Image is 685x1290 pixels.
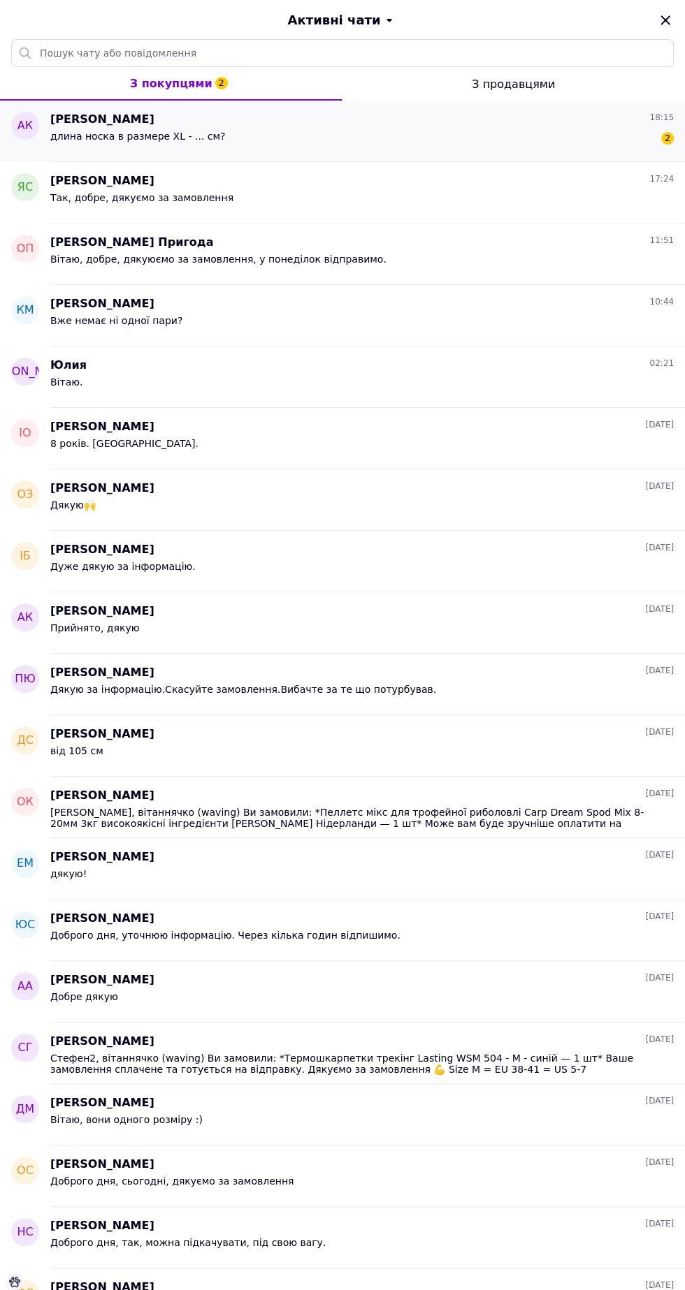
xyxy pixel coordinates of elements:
span: Доброго дня, так, можна підкачувати, під свою вагу. [50,1237,326,1248]
span: [DATE] [645,726,674,738]
span: [PERSON_NAME] [50,481,154,497]
span: [PERSON_NAME] [50,419,154,435]
span: Стефен2, вітаннячко (waving) Ви замовили: *Термошкарпетки трекінг Lasting WSM 504 - M - синій — 1... [50,1053,654,1075]
button: Закрити [657,12,674,29]
span: Доброго дня, сьогодні, дякуємо за замовлення [50,1175,294,1187]
span: Вітаю. [50,376,82,388]
span: [PERSON_NAME] [50,173,154,189]
span: 11:51 [649,235,674,247]
span: ОП [17,241,34,257]
span: Дякую🙌 [50,499,96,511]
span: [PERSON_NAME] [50,788,154,804]
span: [PERSON_NAME] [50,603,154,620]
span: АК [17,610,33,626]
span: ІО [19,425,31,441]
span: [PERSON_NAME] [50,665,154,681]
span: ЮС [15,917,35,933]
span: Дякую за інформацію.Скасуйте замовлення.Вибачте за те що потурбував. [50,684,436,695]
span: [DATE] [645,542,674,554]
span: Вітаю, добре, дякуюємо за замовлення, у понеділок відправимо. [50,254,387,265]
span: 8 років. [GEOGRAPHIC_DATA]. [50,438,199,449]
span: [PERSON_NAME], вітаннячко (waving) Ви замовили: *Пеллетс мікс для трофейної риболовлі Carp Dream ... [50,807,654,829]
span: від 105 см [50,745,103,756]
span: Добре дякую [50,991,118,1002]
span: дм [16,1101,34,1117]
span: [DATE] [645,603,674,615]
span: [DATE] [645,849,674,861]
span: ПЮ [15,671,35,687]
span: [PERSON_NAME] [50,1157,154,1173]
span: ОК [17,794,34,810]
span: З продавцями [472,78,555,91]
span: Юлия [50,358,87,374]
span: АА [17,979,33,995]
span: [PERSON_NAME] [50,296,154,312]
span: Так, добре, дякуємо за замовлення [50,192,233,203]
span: [DATE] [645,665,674,677]
span: Доброго дня, уточнюю інформацію. Через кілька годин відпишимо. [50,930,401,941]
span: ДС [17,733,34,749]
span: [PERSON_NAME] [50,849,154,865]
span: [DATE] [645,1218,674,1230]
span: ОС [17,1163,34,1179]
span: 02:21 [649,358,674,369]
span: 10:44 [649,296,674,308]
span: [DATE] [645,419,674,431]
button: З продавцями [342,67,685,101]
span: [PERSON_NAME] [50,726,154,742]
span: 17:24 [649,173,674,185]
span: [DATE] [645,1034,674,1046]
span: Прийнято, дякую [50,622,139,633]
span: [DATE] [645,481,674,492]
span: Вже немає ні одної пари? [50,315,182,326]
span: [PERSON_NAME] [50,1095,154,1111]
span: [DATE] [645,788,674,800]
span: 18:15 [649,112,674,124]
span: Дуже дякую за інформацію. [50,561,196,572]
span: Вітаю, вони одного розміру :) [50,1114,203,1125]
input: Пошук чату або повідомлення [11,39,674,67]
span: НС [17,1224,33,1240]
span: [PERSON_NAME] [50,972,154,988]
span: [PERSON_NAME] [50,542,154,558]
span: Активні чати [287,11,380,29]
span: [DATE] [645,1157,674,1168]
span: дякую! [50,868,87,879]
span: [PERSON_NAME] [50,1034,154,1050]
span: [DATE] [645,911,674,923]
span: [DATE] [645,1095,674,1107]
span: [PERSON_NAME] [50,1218,154,1234]
span: ОЗ [17,487,34,503]
span: ЯС [17,179,33,196]
span: 2 [661,132,674,145]
span: [PERSON_NAME] Пригода [50,235,213,251]
span: ЕМ [17,856,34,872]
span: [PERSON_NAME] [50,911,154,927]
span: 2 [215,77,228,89]
button: Активні чати [39,11,646,29]
span: СГ [18,1040,33,1056]
span: [DATE] [645,972,674,984]
span: ІБ [20,548,31,564]
span: [PERSON_NAME] [50,112,154,128]
span: З покупцями [130,77,212,90]
span: АК [17,118,33,134]
span: КМ [16,302,34,318]
span: длина носка в размере XL - ... см? [50,131,225,142]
